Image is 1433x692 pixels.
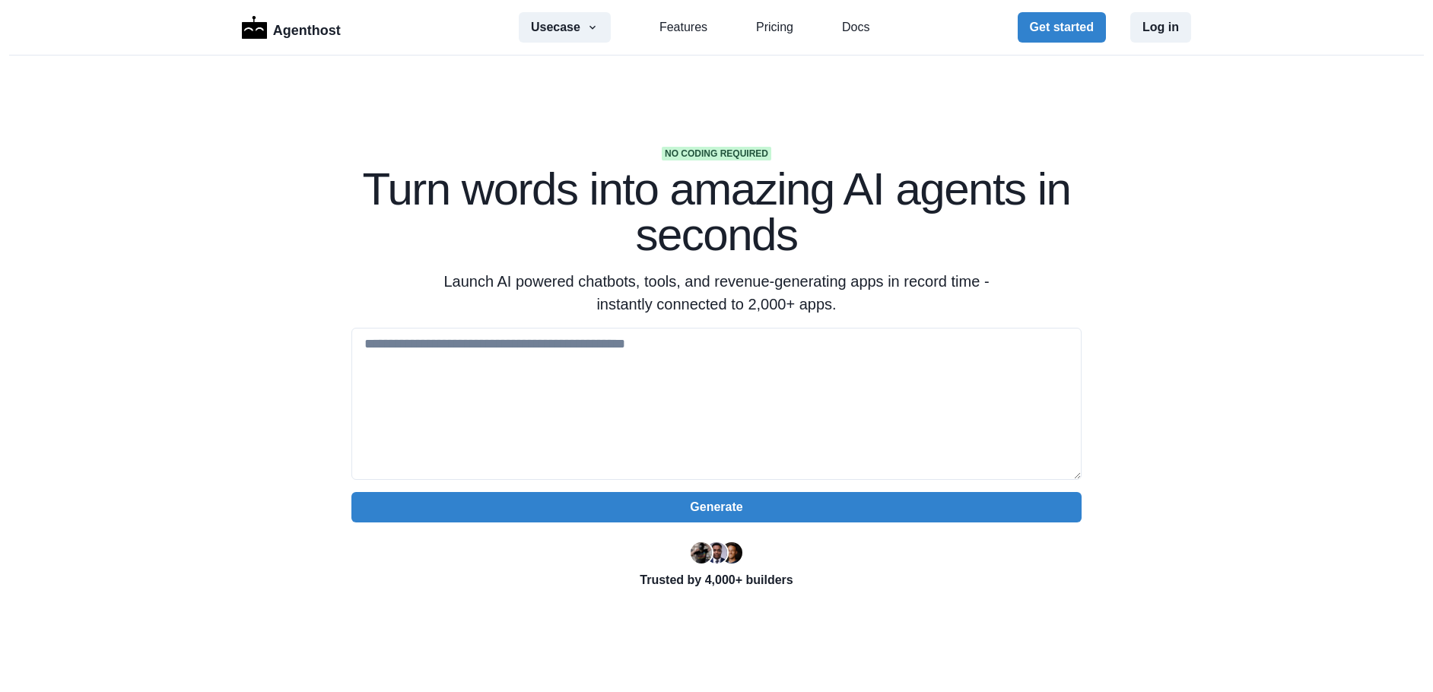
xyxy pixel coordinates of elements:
p: Trusted by 4,000+ builders [351,571,1082,589]
a: Features [659,18,707,37]
img: Segun Adebayo [706,542,727,563]
img: Logo [242,16,267,39]
p: Launch AI powered chatbots, tools, and revenue-generating apps in record time - instantly connect... [424,270,1009,316]
a: Docs [842,18,869,37]
a: LogoAgenthost [242,14,341,41]
img: Kent Dodds [721,542,742,563]
img: Ryan Florence [691,542,712,563]
span: No coding required [662,147,771,160]
button: Log in [1130,12,1191,43]
a: Pricing [756,18,793,37]
button: Usecase [519,12,611,43]
button: Generate [351,492,1082,522]
h1: Turn words into amazing AI agents in seconds [351,167,1082,258]
button: Get started [1018,12,1106,43]
p: Agenthost [273,14,341,41]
